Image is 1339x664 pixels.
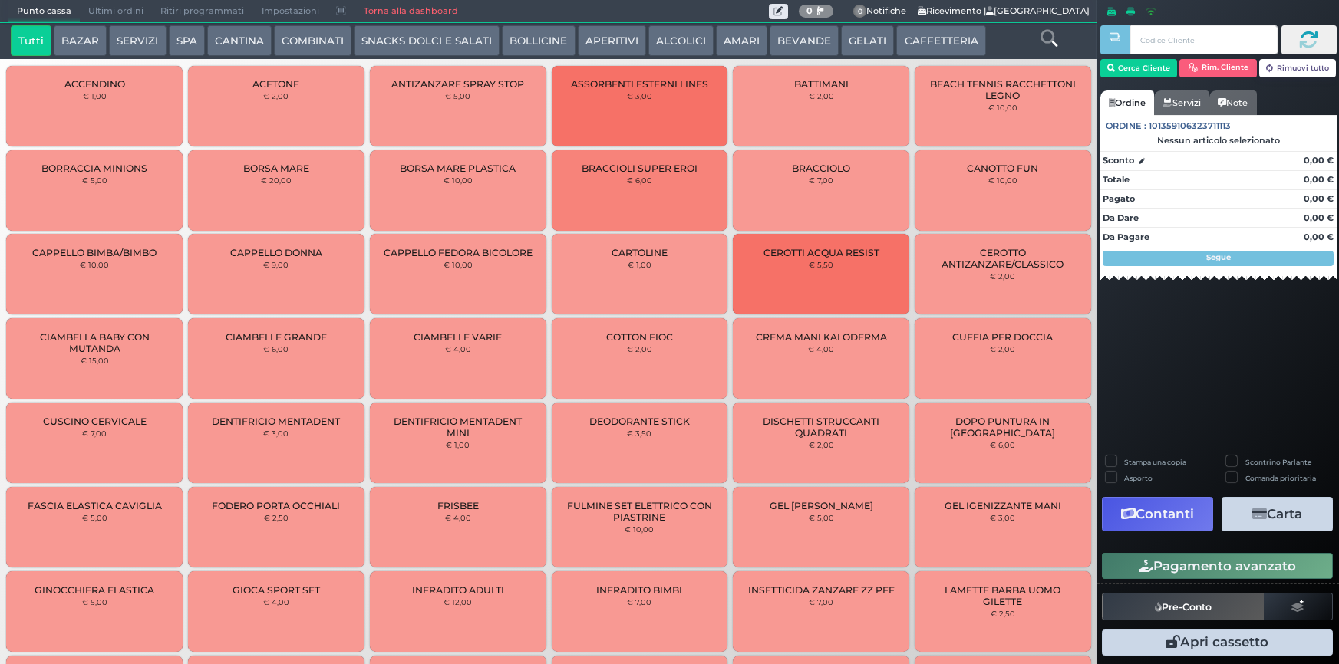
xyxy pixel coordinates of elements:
[1100,90,1154,115] a: Ordine
[612,247,668,258] span: CARTOLINE
[1209,90,1256,115] a: Note
[82,176,107,185] small: € 5,00
[627,344,652,353] small: € 2,00
[628,260,651,269] small: € 1,00
[11,25,51,56] button: Tutti
[648,25,714,56] button: ALCOLICI
[627,597,651,606] small: € 7,00
[8,1,80,22] span: Punto cassa
[1222,497,1333,531] button: Carta
[384,247,533,258] span: CAPPELLO FEDORA BICOLORE
[263,260,289,269] small: € 9,00
[1304,174,1334,185] strong: 0,00 €
[169,25,205,56] button: SPA
[1130,25,1277,54] input: Codice Cliente
[412,584,504,596] span: INFRADITO ADULTI
[414,331,502,343] span: CIAMBELLE VARIE
[564,500,714,523] span: FULMINE SET ELETTRICO CON PIASTRINE
[809,260,833,269] small: € 5,50
[35,584,154,596] span: GINOCCHIERA ELASTICA
[355,1,466,22] a: Torna alla dashboard
[770,25,839,56] button: BEVANDE
[1103,174,1130,185] strong: Totale
[990,513,1015,522] small: € 3,00
[841,25,894,56] button: GELATI
[806,5,813,16] b: 0
[444,597,472,606] small: € 12,00
[770,500,873,511] span: GEL [PERSON_NAME]
[207,25,272,56] button: CANTINA
[1124,473,1153,483] label: Asporto
[928,78,1078,101] span: BEACH TENNIS RACCHETTONI LEGNO
[808,344,834,353] small: € 4,00
[19,331,170,354] span: CIAMBELLA BABY CON MUTANDA
[444,176,473,185] small: € 10,00
[1304,232,1334,242] strong: 0,00 €
[589,416,690,427] span: DEODORANTE STICK
[792,163,850,174] span: BRACCIOLO
[212,416,340,427] span: DENTIFRICIO MENTADENT
[716,25,767,56] button: AMARI
[252,78,299,90] span: ACETONE
[1103,212,1139,223] strong: Da Dare
[263,91,289,100] small: € 2,00
[606,331,673,343] span: COTTON FIOC
[1103,193,1135,204] strong: Pagato
[261,176,292,185] small: € 20,00
[28,500,162,511] span: FASCIA ELASTICA CAVIGLIA
[82,429,107,438] small: € 7,00
[264,513,289,522] small: € 2,50
[809,91,834,100] small: € 2,00
[756,331,887,343] span: CREMA MANI KALODERMA
[990,440,1015,449] small: € 6,00
[967,163,1038,174] span: CANOTTO FUN
[54,25,107,56] button: BAZAR
[1304,212,1334,223] strong: 0,00 €
[748,584,895,596] span: INSETTICIDA ZANZARE ZZ PFF
[988,176,1017,185] small: € 10,00
[1179,59,1257,77] button: Rim. Cliente
[809,597,833,606] small: € 7,00
[391,78,524,90] span: ANTIZANZARE SPRAY STOP
[81,356,109,365] small: € 15,00
[1106,120,1146,133] span: Ordine :
[952,331,1053,343] span: CUFFIA PER DOCCIA
[809,176,833,185] small: € 7,00
[41,163,147,174] span: BORRACCIA MINIONS
[1102,629,1333,656] button: Apri cassetto
[990,344,1015,353] small: € 2,00
[263,597,289,606] small: € 4,00
[1154,90,1209,115] a: Servizi
[1102,593,1265,620] button: Pre-Conto
[263,344,289,353] small: € 6,00
[226,331,327,343] span: CIAMBELLE GRANDE
[896,25,985,56] button: CAFFETTERIA
[928,416,1078,439] span: DOPO PUNTURA IN [GEOGRAPHIC_DATA]
[445,513,471,522] small: € 4,00
[400,163,516,174] span: BORSA MARE PLASTICA
[1304,155,1334,166] strong: 0,00 €
[596,584,682,596] span: INFRADITO BIMBI
[1102,553,1333,579] button: Pagamento avanzato
[230,247,322,258] span: CAPPELLO DONNA
[152,1,252,22] span: Ritiri programmati
[263,429,289,438] small: € 3,00
[990,271,1015,281] small: € 2,00
[1149,120,1231,133] span: 101359106323711113
[445,344,471,353] small: € 4,00
[212,500,340,511] span: FODERO PORTA OCCHIALI
[627,176,652,185] small: € 6,00
[809,440,834,449] small: € 2,00
[43,416,147,427] span: CUSCINO CERVICALE
[945,500,1061,511] span: GEL IGENIZZANTE MANI
[243,163,309,174] span: BORSA MARE
[988,103,1017,112] small: € 10,00
[1245,473,1316,483] label: Comanda prioritaria
[383,416,533,439] span: DENTIFRICIO MENTADENT MINI
[109,25,166,56] button: SERVIZI
[928,584,1078,607] span: LAMETTE BARBA UOMO GILETTE
[1103,154,1134,167] strong: Sconto
[582,163,698,174] span: BRACCIOLI SUPER EROI
[444,260,473,269] small: € 10,00
[928,247,1078,270] span: CEROTTO ANTIZANZARE/CLASSICO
